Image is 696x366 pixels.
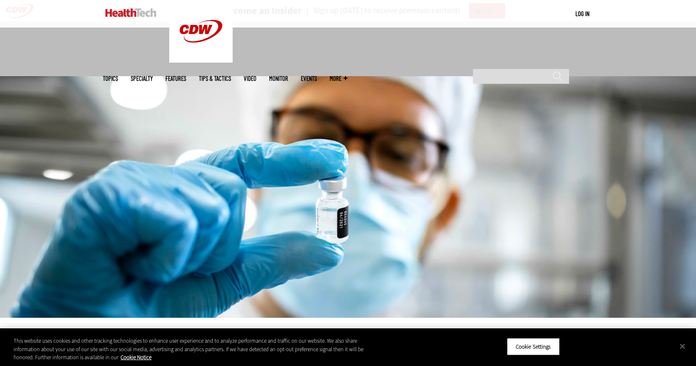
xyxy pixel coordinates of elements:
span: Topics [103,75,118,82]
img: Home [105,8,157,17]
button: Close [673,337,692,355]
div: This website uses cookies and other tracking technologies to enhance user experience and to analy... [14,337,383,362]
a: Events [301,75,317,82]
a: Features [165,75,186,82]
a: CDW [169,56,233,65]
div: User menu [575,9,589,18]
span: Specialty [131,75,153,82]
a: MonITor [269,75,288,82]
a: Log in [575,10,589,17]
a: More information about your privacy [121,354,151,361]
button: Cookie Settings [507,338,560,355]
a: Video [244,75,256,82]
span: More [330,75,347,82]
a: Tips & Tactics [199,75,231,82]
